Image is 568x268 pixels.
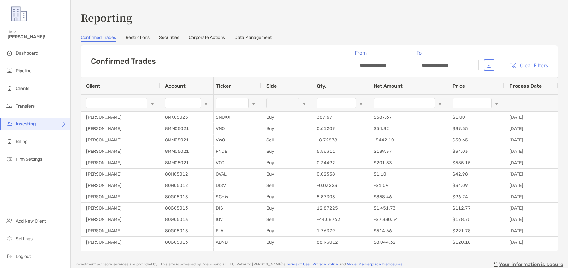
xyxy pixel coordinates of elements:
div: [PERSON_NAME] [81,180,160,191]
div: VWO [211,134,261,146]
div: 8OG05013 [160,248,214,259]
button: Open Filter Menu [302,101,307,106]
span: Qty. [317,83,326,89]
div: ELV [211,225,261,236]
div: $1.00 [447,112,504,123]
img: billing icon [6,137,13,145]
input: From [355,63,411,68]
img: pipeline icon [6,67,13,74]
button: Clear Filters [505,58,553,72]
div: VOO [211,157,261,168]
h3: Reporting [81,10,558,25]
button: Open Filter Menu [150,101,155,106]
a: Model Marketplace Disclosures [347,262,402,266]
span: Add New Client [16,218,46,224]
div: ABNB [211,237,261,248]
h5: Confirmed Trades [91,57,156,66]
div: VNQ [211,123,261,134]
div: [PERSON_NAME] [81,214,160,225]
div: 8OH05012 [160,180,214,191]
span: Net Amount [374,83,403,89]
div: $120.18 [447,237,504,248]
div: DIS [211,203,261,214]
div: $54.82 [369,123,447,134]
div: 0.61209 [312,123,369,134]
img: dashboard icon [6,49,13,57]
div: 0.02558 [312,169,369,180]
div: 8OG05013 [160,237,214,248]
div: $585.15 [447,157,504,168]
div: [DATE] [504,180,558,191]
img: logout icon [6,252,13,260]
div: Buy [261,112,312,123]
div: [DATE] [504,214,558,225]
span: Ticker [216,83,231,89]
button: Open Filter Menu [251,101,256,106]
div: $291.78 [447,225,504,236]
div: 0.34492 [312,157,369,168]
div: Buy [261,237,312,248]
div: Buy [261,203,312,214]
a: Privacy Policy [312,262,338,266]
div: -44.12372 [312,248,369,259]
div: 8OG05013 [160,203,214,214]
div: 5.56311 [312,146,369,157]
div: [PERSON_NAME] [81,134,160,146]
div: $1.10 [369,169,447,180]
div: $8,044.32 [369,237,447,248]
img: transfers icon [6,102,13,110]
span: Investing [16,121,36,127]
a: Terms of Use [286,262,310,266]
div: $96.74 [447,191,504,202]
div: 8MM05021 [160,157,214,168]
img: settings icon [6,235,13,242]
div: Buy [261,123,312,134]
div: [DATE] [504,123,558,134]
input: Client Filter Input [86,98,147,108]
div: $178.75 [447,214,504,225]
a: Data Management [234,35,272,42]
span: Clients [16,86,29,91]
img: investing icon [6,120,13,127]
span: Price [453,83,465,89]
div: Sell [261,134,312,146]
div: 8OH05012 [160,169,214,180]
div: QVAL [211,169,261,180]
div: 12.87225 [312,203,369,214]
div: [PERSON_NAME] [81,203,160,214]
div: -44.08762 [312,214,369,225]
div: [PERSON_NAME] [81,191,160,202]
div: [DATE] [504,191,558,202]
div: 8MK05025 [160,112,214,123]
div: Buy [261,157,312,168]
div: [DATE] [504,225,558,236]
div: CVS [211,248,261,259]
img: clients icon [6,84,13,92]
div: IQV [211,214,261,225]
div: 66.93012 [312,237,369,248]
div: [PERSON_NAME] [81,248,160,259]
span: From [355,50,411,56]
div: Sell [261,214,312,225]
a: Securities [159,35,179,42]
div: [DATE] [504,169,558,180]
div: 1.76379 [312,225,369,236]
span: Account [165,83,186,89]
div: $50.65 [447,134,504,146]
div: [PERSON_NAME] [81,112,160,123]
div: $34.09 [447,180,504,191]
div: $34.03 [447,146,504,157]
div: Buy [261,146,312,157]
img: add_new_client icon [6,217,13,224]
div: Buy [261,225,312,236]
div: $112.77 [447,203,504,214]
div: Sell [261,180,312,191]
div: DISV [211,180,261,191]
span: To [417,50,473,56]
button: Open Filter Menu [437,101,442,106]
div: $201.83 [369,157,447,168]
a: Restrictions [126,35,150,42]
div: [PERSON_NAME] [81,225,160,236]
div: [PERSON_NAME] [81,146,160,157]
input: Price Filter Input [453,98,492,108]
